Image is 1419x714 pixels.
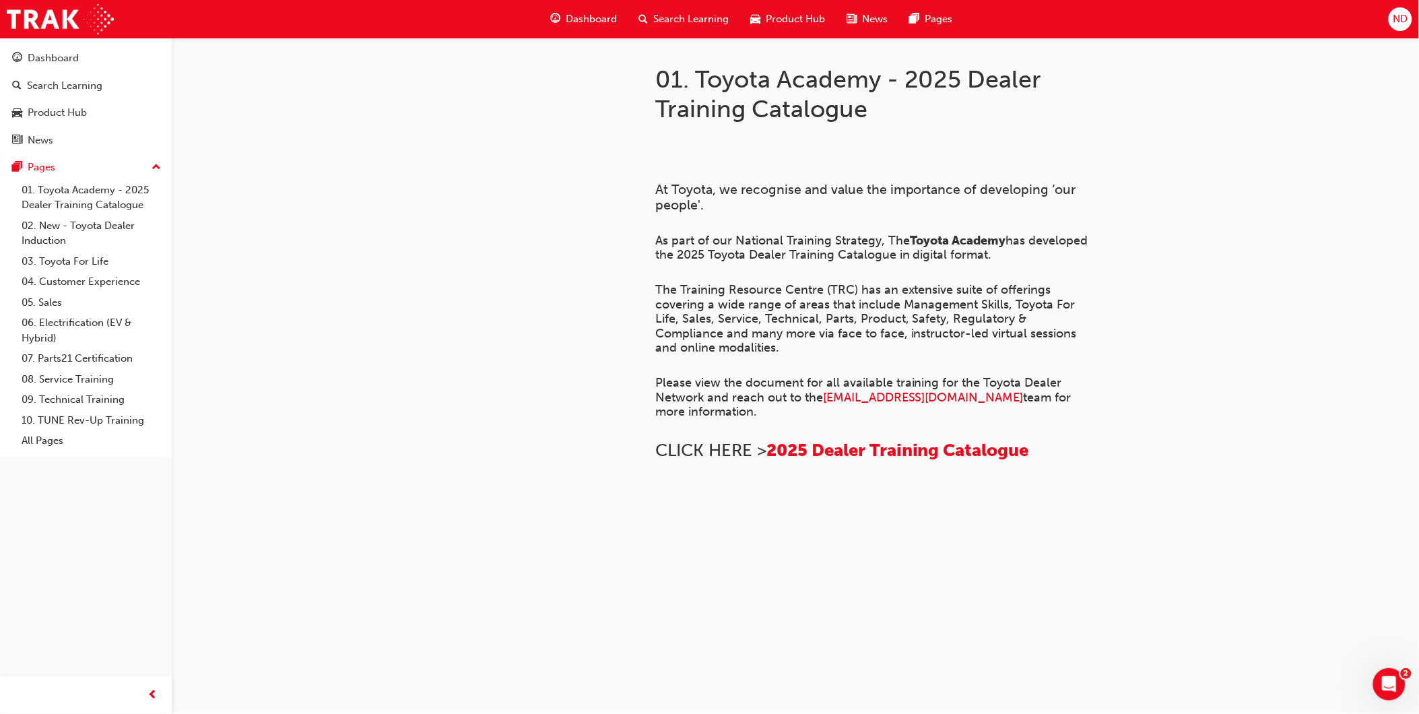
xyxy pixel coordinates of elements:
[847,11,857,28] span: news-icon
[655,182,1080,213] span: At Toyota, we recognise and value the importance of developing ‘our people'.
[655,65,1097,123] h1: 01. Toyota Academy - 2025 Dealer Training Catalogue
[5,43,166,155] button: DashboardSearch LearningProduct HubNews
[28,105,87,121] div: Product Hub
[628,5,739,33] a: search-iconSearch Learning
[5,155,166,180] button: Pages
[750,11,760,28] span: car-icon
[655,440,766,461] span: CLICK HERE >
[16,369,166,390] a: 08. Service Training
[823,390,1024,405] a: [EMAIL_ADDRESS][DOMAIN_NAME]
[862,11,888,27] span: News
[655,233,1092,263] span: has developed the 2025 Toyota Dealer Training Catalogue in digital format.
[5,73,166,98] a: Search Learning
[16,251,166,272] a: 03. Toyota For Life
[836,5,898,33] a: news-iconNews
[28,160,55,175] div: Pages
[550,11,560,28] span: guage-icon
[766,11,825,27] span: Product Hub
[7,4,114,34] img: Trak
[1373,668,1406,701] iframe: Intercom live chat
[12,107,22,119] span: car-icon
[5,128,166,153] a: News
[566,11,617,27] span: Dashboard
[638,11,648,28] span: search-icon
[655,282,1080,355] span: The Training Resource Centre (TRC) has an extensive suite of offerings covering a wide range of a...
[12,162,22,174] span: pages-icon
[655,390,1075,420] span: team for more information.
[5,46,166,71] a: Dashboard
[909,11,919,28] span: pages-icon
[1389,7,1412,31] button: ND
[910,233,1006,248] span: Toyota Academy
[12,53,22,65] span: guage-icon
[653,11,729,27] span: Search Learning
[1401,668,1412,679] span: 2
[16,292,166,313] a: 05. Sales
[16,313,166,348] a: 06. Electrification (EV & Hybrid)
[12,135,22,147] span: news-icon
[12,80,22,92] span: search-icon
[766,440,1029,461] a: 2025 Dealer Training Catalogue
[16,430,166,451] a: All Pages
[655,233,910,248] span: As part of our National Training Strategy, The
[539,5,628,33] a: guage-iconDashboard
[925,11,952,27] span: Pages
[16,271,166,292] a: 04. Customer Experience
[16,410,166,431] a: 10. TUNE Rev-Up Training
[5,100,166,125] a: Product Hub
[148,687,158,704] span: prev-icon
[28,51,79,66] div: Dashboard
[739,5,836,33] a: car-iconProduct Hub
[16,180,166,216] a: 01. Toyota Academy - 2025 Dealer Training Catalogue
[152,159,161,176] span: up-icon
[28,133,53,148] div: News
[27,78,102,94] div: Search Learning
[16,348,166,369] a: 07. Parts21 Certification
[16,389,166,410] a: 09. Technical Training
[16,216,166,251] a: 02. New - Toyota Dealer Induction
[655,375,1065,405] span: Please view the document for all available training for the Toyota Dealer Network and reach out t...
[1393,11,1408,27] span: ND
[898,5,963,33] a: pages-iconPages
